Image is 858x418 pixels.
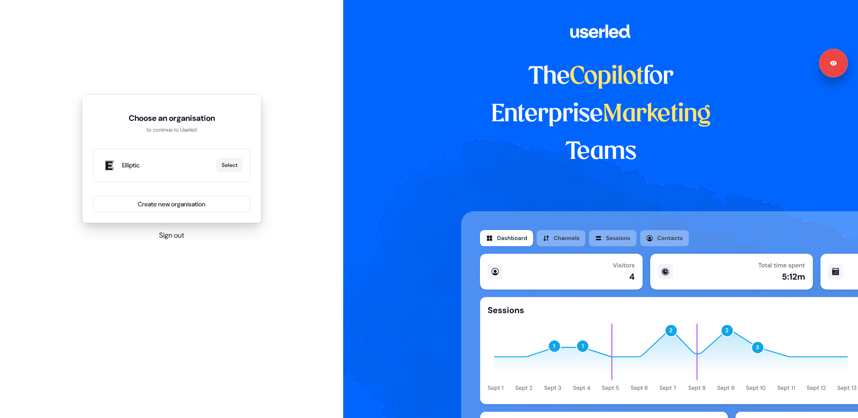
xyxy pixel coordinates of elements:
[461,58,740,171] h1: The for Enterprise Teams
[122,161,213,170] span: Elliptic
[216,158,243,172] button: Select
[129,113,215,124] h1: Choose an organisation
[159,230,184,241] button: Sign out
[147,125,197,134] span: to continue to Userled
[93,196,250,212] button: Create new organisation
[570,65,643,89] span: Copilot
[603,103,711,126] span: Marketing
[101,156,118,174] img: Elliptic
